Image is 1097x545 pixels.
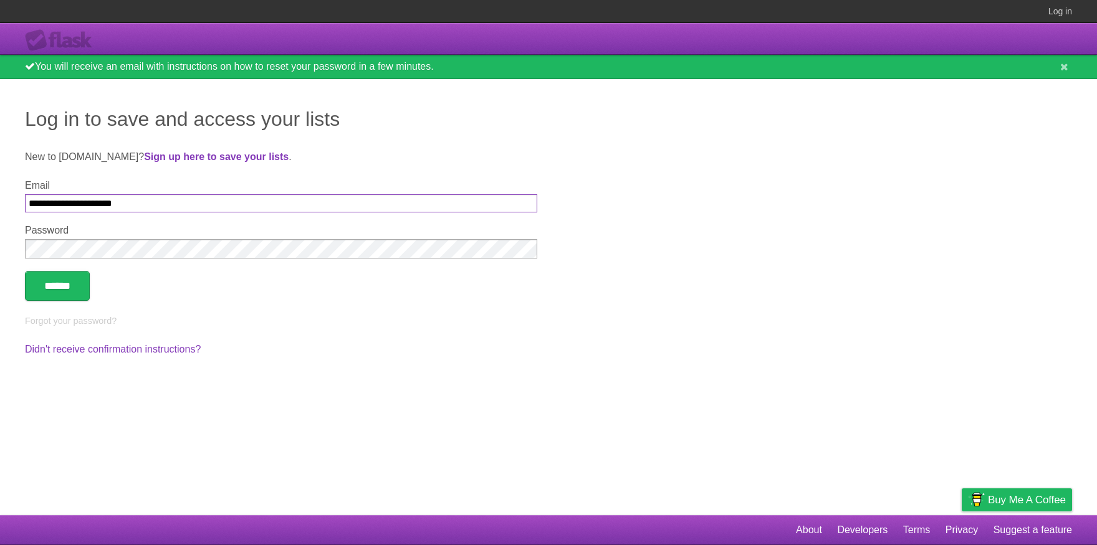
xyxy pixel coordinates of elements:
p: New to [DOMAIN_NAME]? . [25,149,1072,164]
a: About [796,518,822,542]
a: Suggest a feature [994,518,1072,542]
a: Privacy [946,518,978,542]
a: Developers [837,518,888,542]
span: Buy me a coffee [988,489,1066,511]
a: Forgot your password? [25,316,117,326]
label: Password [25,225,537,236]
label: Email [25,180,537,191]
img: Buy me a coffee [968,489,985,510]
a: Sign up here to save your lists [144,151,289,162]
a: Terms [903,518,931,542]
a: Didn't receive confirmation instructions? [25,344,201,354]
div: Flask [25,29,100,52]
h1: Log in to save and access your lists [25,104,1072,134]
a: Buy me a coffee [962,488,1072,511]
